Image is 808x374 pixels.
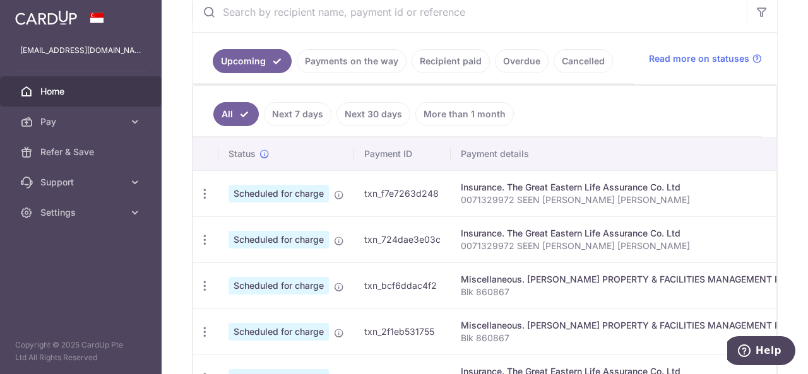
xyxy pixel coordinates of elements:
[40,206,124,219] span: Settings
[40,85,124,98] span: Home
[336,102,410,126] a: Next 30 days
[297,49,407,73] a: Payments on the way
[40,176,124,189] span: Support
[20,44,141,57] p: [EMAIL_ADDRESS][DOMAIN_NAME]
[354,216,451,262] td: txn_724dae3e03c
[264,102,331,126] a: Next 7 days
[213,102,259,126] a: All
[15,10,77,25] img: CardUp
[229,277,329,295] span: Scheduled for charge
[213,49,292,73] a: Upcoming
[229,185,329,202] span: Scheduled for charge
[649,52,762,65] a: Read more on statuses
[229,323,329,341] span: Scheduled for charge
[649,52,749,65] span: Read more on statuses
[354,137,451,170] th: Payment ID
[229,148,256,160] span: Status
[495,49,549,73] a: Overdue
[415,102,514,126] a: More than 1 month
[727,336,795,368] iframe: Opens a widget where you can find more information
[412,49,490,73] a: Recipient paid
[229,231,329,248] span: Scheduled for charge
[354,262,451,308] td: txn_bcf6ddac4f2
[40,146,124,158] span: Refer & Save
[554,49,613,73] a: Cancelled
[354,170,451,216] td: txn_f7e7263d248
[40,115,124,128] span: Pay
[354,308,451,354] td: txn_2f1eb531755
